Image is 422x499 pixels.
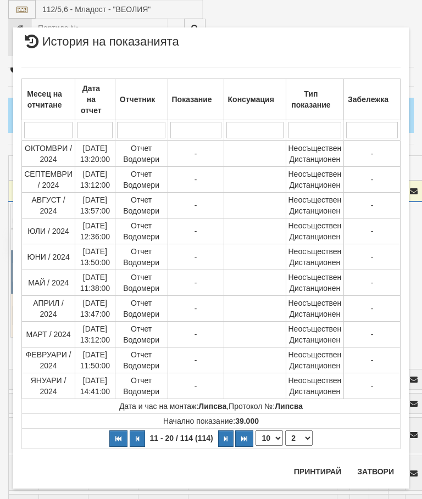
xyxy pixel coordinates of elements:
span: - [371,330,374,339]
th: Месец на отчитане: No sort applied, activate to apply an ascending sort [22,79,75,120]
strong: 39.000 [235,417,259,425]
td: [DATE] 13:57:00 [75,193,115,218]
button: Предишна страница [130,430,145,447]
th: Отчетник: No sort applied, activate to apply an ascending sort [115,79,168,120]
strong: Липсва [198,402,226,411]
span: Дата и час на монтаж: [119,402,226,411]
td: [DATE] 12:36:00 [75,218,115,244]
td: Неосъществен Дистанционен [286,373,343,399]
span: 11 - 20 / 114 (114) [147,434,216,442]
td: Неосъществен Дистанционен [286,244,343,270]
span: Протокол №: [229,402,303,411]
td: [DATE] 13:20:00 [75,141,115,167]
td: Неосъществен Дистанционен [286,167,343,193]
td: [DATE] 13:50:00 [75,244,115,270]
td: МАРТ / 2024 [22,322,75,347]
td: Отчет Водомери [115,322,168,347]
b: Забележка [348,95,388,104]
span: - [195,253,197,261]
td: Неосъществен Дистанционен [286,218,343,244]
th: Дата на отчет: No sort applied, activate to apply an ascending sort [75,79,115,120]
td: Отчет Водомери [115,373,168,399]
td: Неосъществен Дистанционен [286,193,343,218]
span: Начално показание: [163,417,259,425]
td: СЕПТЕМВРИ / 2024 [22,167,75,193]
td: [DATE] 13:47:00 [75,296,115,322]
td: Отчет Водомери [115,193,168,218]
select: Страница номер [285,430,313,446]
td: Неосъществен Дистанционен [286,141,343,167]
th: Тип показание: No sort applied, activate to apply an ascending sort [286,79,343,120]
span: - [195,201,197,210]
td: Неосъществен Дистанционен [286,347,343,373]
b: Консумация [228,95,274,104]
button: Първа страница [109,430,127,447]
td: [DATE] 11:50:00 [75,347,115,373]
span: - [371,149,374,158]
button: Затвори [351,463,401,480]
td: [DATE] 14:41:00 [75,373,115,399]
td: [DATE] 13:12:00 [75,322,115,347]
span: - [195,278,197,287]
td: Отчет Водомери [115,347,168,373]
td: Неосъществен Дистанционен [286,270,343,296]
span: - [371,356,374,365]
span: - [371,382,374,390]
select: Брой редове на страница [256,430,283,446]
span: - [371,304,374,313]
td: ЮЛИ / 2024 [22,218,75,244]
td: Отчет Водомери [115,218,168,244]
td: Неосъществен Дистанционен [286,322,343,347]
td: Отчет Водомери [115,141,168,167]
b: Месец на отчитане [27,89,62,109]
span: - [195,330,197,339]
span: - [195,149,197,158]
td: ЮНИ / 2024 [22,244,75,270]
span: - [371,278,374,287]
th: Консумация: No sort applied, activate to apply an ascending sort [224,79,286,120]
button: Следваща страница [218,430,234,447]
span: - [195,304,197,313]
span: История на показанията [21,36,179,56]
td: ОКТОМВРИ / 2024 [22,141,75,167]
td: Неосъществен Дистанционен [286,296,343,322]
b: Показание [172,95,212,104]
th: Забележка: No sort applied, activate to apply an ascending sort [343,79,400,120]
td: Отчет Водомери [115,296,168,322]
td: [DATE] 11:38:00 [75,270,115,296]
td: АВГУСТ / 2024 [22,193,75,218]
th: Показание: No sort applied, activate to apply an ascending sort [168,79,224,120]
span: - [195,175,197,184]
td: Отчет Водомери [115,270,168,296]
span: - [371,201,374,210]
span: - [371,227,374,236]
span: - [195,356,197,365]
span: - [195,382,197,390]
button: Принтирай [287,463,348,480]
span: - [371,175,374,184]
td: Отчет Водомери [115,167,168,193]
b: Отчетник [120,95,155,104]
td: Отчет Водомери [115,244,168,270]
span: - [195,227,197,236]
td: АПРИЛ / 2024 [22,296,75,322]
td: ФЕВРУАРИ / 2024 [22,347,75,373]
b: Дата на отчет [81,84,102,115]
td: , [22,399,401,414]
b: Тип показание [291,89,330,109]
td: МАЙ / 2024 [22,270,75,296]
span: - [371,253,374,261]
strong: Липсва [275,402,303,411]
td: ЯНУАРИ / 2024 [22,373,75,399]
button: Последна страница [235,430,253,447]
td: [DATE] 13:12:00 [75,167,115,193]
